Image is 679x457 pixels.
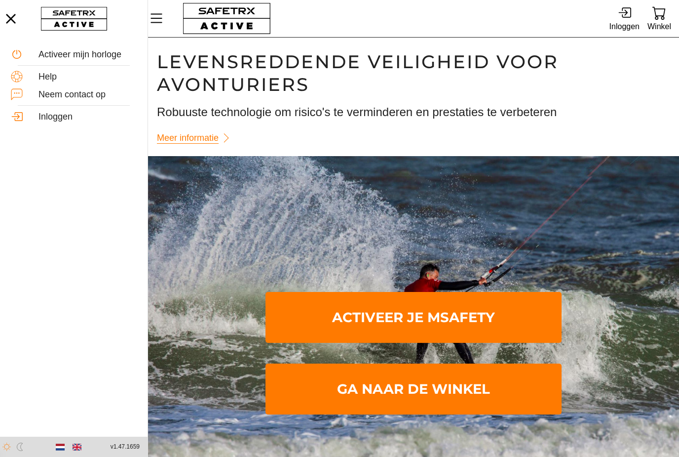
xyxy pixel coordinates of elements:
[2,443,11,451] img: ModeLight.svg
[11,71,23,83] img: Help.svg
[38,89,137,100] div: Neem contact op
[111,442,140,452] span: v1.47.1659
[73,443,81,452] img: en.svg
[609,20,640,33] div: Inloggen
[157,50,670,96] h1: Levensreddende veiligheid voor avonturiers
[69,439,85,456] button: English
[647,20,671,33] div: Winkel
[16,443,24,451] img: ModeDark.svg
[52,439,69,456] button: Dutch
[157,130,219,146] span: Meer informatie
[38,72,137,83] div: Help
[56,443,65,452] img: nl.svg
[265,292,562,343] a: Activeer je mSafety
[105,439,146,455] button: v1.47.1659
[265,364,562,415] a: Ga naar de winkel
[273,294,554,341] span: Activeer je mSafety
[38,112,137,123] div: Inloggen
[273,366,554,413] span: Ga naar de winkel
[11,88,23,100] img: ContactUs.svg
[38,49,137,60] div: Activeer mijn horloge
[157,128,236,148] a: Meer informatie
[148,8,173,29] button: Menu
[157,104,670,121] h3: Robuuste technologie om risico's te verminderen en prestaties te verbeteren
